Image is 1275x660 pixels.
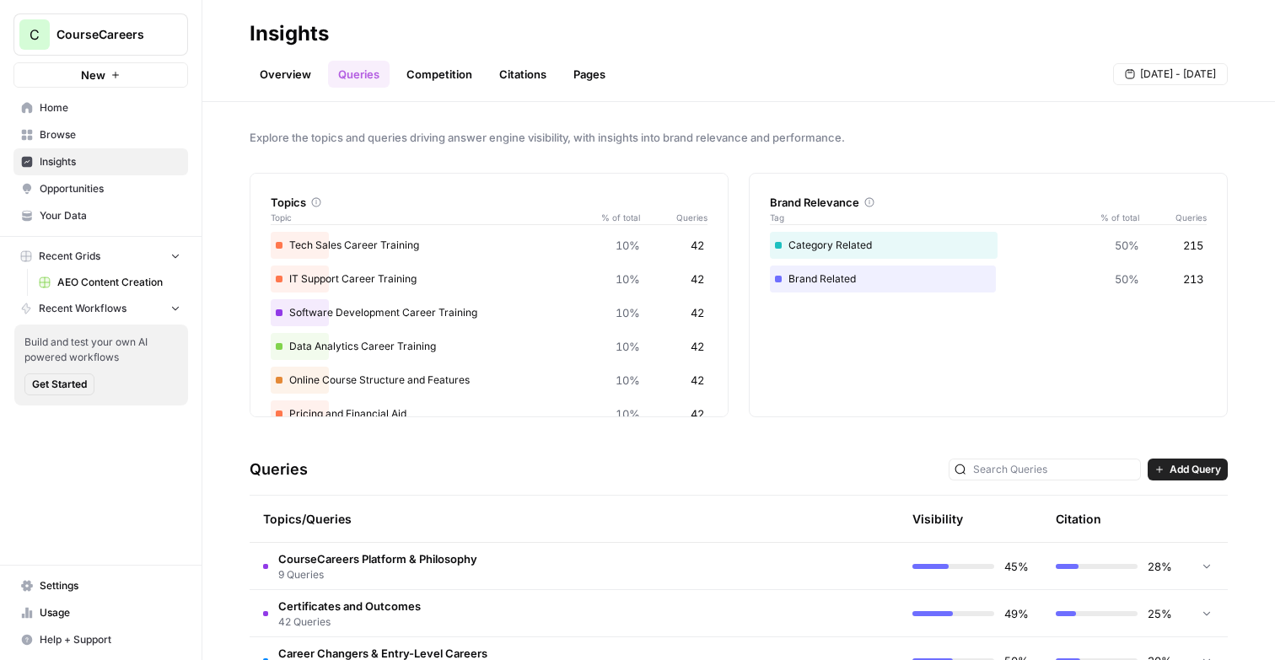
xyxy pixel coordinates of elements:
button: Recent Grids [13,244,188,269]
span: 28% [1148,558,1172,575]
div: Pricing and Financial Aid [271,400,707,427]
span: 42 Queries [278,614,421,630]
button: Recent Workflows [13,296,188,321]
div: Topics/Queries [263,496,742,542]
div: Insights [250,20,329,47]
input: Search Queries [973,461,1135,478]
span: Recent Grids [39,249,100,264]
span: Your Data [40,208,180,223]
span: % of total [589,211,640,224]
span: Settings [40,578,180,593]
a: Settings [13,572,188,599]
span: Add Query [1170,462,1221,477]
span: 42 [691,237,704,254]
span: 50% [1115,237,1139,254]
span: 213 [1183,271,1203,287]
div: Topics [271,194,707,211]
span: 42 [691,271,704,287]
span: 49% [1004,605,1029,622]
div: Software Development Career Training [271,299,707,326]
span: % of total [1089,211,1139,224]
span: Browse [40,127,180,142]
button: New [13,62,188,88]
div: Category Related [770,232,1207,259]
button: Get Started [24,373,94,395]
span: Usage [40,605,180,620]
span: Explore the topics and queries driving answer engine visibility, with insights into brand relevan... [250,129,1228,146]
span: Recent Workflows [39,301,126,316]
button: Help + Support [13,626,188,653]
span: Tag [770,211,1089,224]
div: Online Course Structure and Features [271,367,707,394]
a: Queries [328,61,390,88]
a: Your Data [13,202,188,229]
span: 42 [691,372,704,389]
button: Add Query [1148,459,1228,480]
span: Home [40,100,180,115]
span: 10% [616,237,640,254]
span: 42 [691,338,704,355]
span: Opportunities [40,181,180,196]
span: Get Started [32,377,87,392]
button: Workspace: CourseCareers [13,13,188,56]
span: 25% [1148,605,1172,622]
a: Citations [489,61,557,88]
a: Competition [396,61,482,88]
a: Opportunities [13,175,188,202]
span: 10% [616,372,640,389]
a: Browse [13,121,188,148]
span: 9 Queries [278,567,477,582]
div: Brand Relevance [770,194,1207,211]
div: Visibility [912,511,963,528]
span: 50% [1115,271,1139,287]
div: Brand Related [770,266,1207,292]
span: 42 [691,304,704,321]
span: Help + Support [40,632,180,647]
span: Queries [1139,211,1207,224]
div: Tech Sales Career Training [271,232,707,259]
span: 42 [691,405,704,422]
span: Build and test your own AI powered workflows [24,335,178,365]
span: New [81,67,105,83]
a: Home [13,94,188,121]
span: Certificates and Outcomes [278,598,421,614]
span: Queries [640,211,707,224]
a: AEO Content Creation [31,269,188,296]
h3: Queries [250,458,308,481]
div: IT Support Career Training [271,266,707,292]
span: Topic [271,211,589,224]
button: [DATE] - [DATE] [1113,63,1228,85]
a: Overview [250,61,321,88]
span: AEO Content Creation [57,275,180,290]
a: Insights [13,148,188,175]
a: Usage [13,599,188,626]
span: 10% [616,304,640,321]
span: CourseCareers Platform & Philosophy [278,550,477,567]
span: 215 [1183,237,1203,254]
span: [DATE] - [DATE] [1140,67,1216,82]
span: 10% [616,338,640,355]
span: 10% [616,405,640,422]
span: C [30,24,40,45]
div: Data Analytics Career Training [271,333,707,360]
span: 10% [616,271,640,287]
span: CourseCareers [56,26,159,43]
div: Citation [1056,496,1101,542]
a: Pages [563,61,616,88]
span: Insights [40,154,180,169]
span: 45% [1004,558,1029,575]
